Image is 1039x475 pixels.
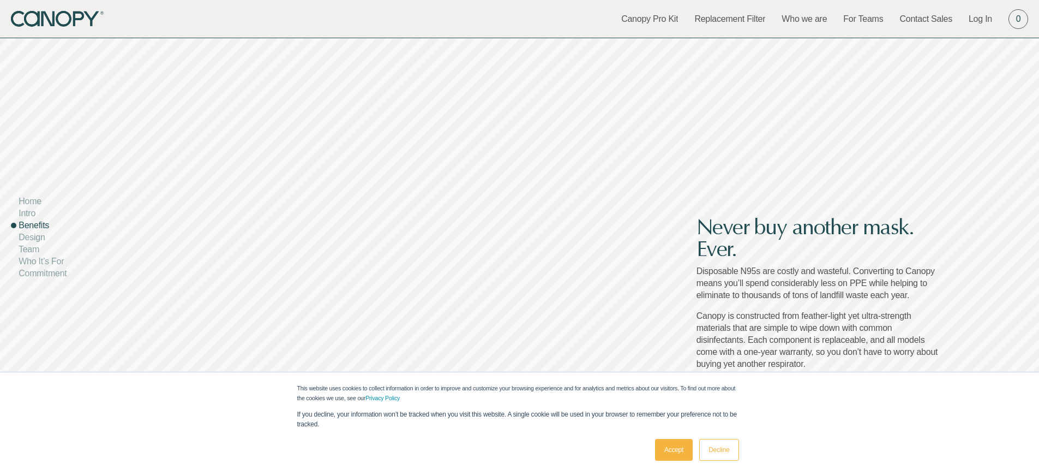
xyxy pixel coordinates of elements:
[899,13,952,25] a: Contact Sales
[19,221,49,230] a: Benefits
[969,13,992,25] a: Log In
[19,245,39,254] a: Team
[696,265,942,301] p: Disposable N95s are costly and wasteful. Converting to Canopy means you’ll spend considerably les...
[297,385,736,401] span: This website uses cookies to collect information in order to improve and customize your browsing ...
[696,216,942,260] h2: Never buy another mask. Ever.
[655,439,693,461] a: Accept
[1008,9,1028,29] a: 0
[782,13,827,25] a: Who we are
[19,269,67,278] a: Commitment
[19,197,41,206] a: Home
[696,310,942,370] p: Canopy is constructed from feather-light yet ultra-strength materials that are simple to wipe dow...
[19,233,45,242] a: Design
[19,257,64,266] a: Who It’s For
[699,439,738,461] a: Decline
[1016,13,1021,25] span: 0
[365,395,400,401] a: Privacy Policy
[621,13,678,25] a: Canopy Pro Kit
[297,409,742,429] p: If you decline, your information won’t be tracked when you visit this website. A single cookie wi...
[843,13,883,25] a: For Teams
[19,209,35,218] a: Intro
[694,13,765,25] a: Replacement Filter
